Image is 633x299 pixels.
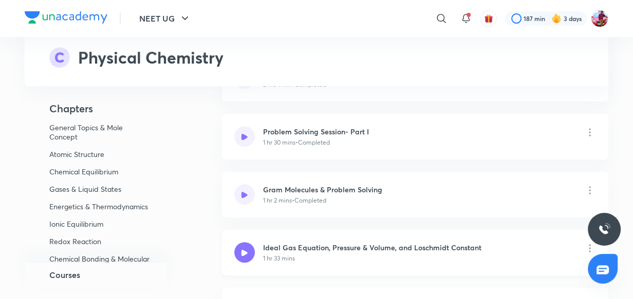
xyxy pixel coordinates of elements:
[25,103,189,115] h4: Chapters
[551,13,562,24] img: streak
[49,123,150,142] p: General Topics & Mole Concept
[25,11,107,26] a: Company Logo
[49,220,150,229] p: Ionic Equilibrium
[49,185,150,194] p: Gases & Liquid States
[263,242,481,253] h6: Ideal Gas Equation, Pressure & Volume, and Loschmidt Constant
[263,196,326,205] p: 1 hr 2 mins • Completed
[49,269,80,281] h5: Courses
[263,184,382,195] h6: Gram Molecules & Problem Solving
[591,10,608,27] img: Shankar Nag
[263,254,295,263] p: 1 hr 33 mins
[598,223,610,235] img: ttu
[263,126,369,137] h6: Problem Solving Session- Part I
[49,167,150,176] p: Chemical Equilibrium
[49,150,150,159] p: Atomic Structure
[49,254,150,273] p: Chemical Bonding & Molecular Structure
[480,10,497,27] button: avatar
[78,45,224,70] h2: Physical Chemistry
[49,47,70,68] img: syllabus-subject-icon
[263,138,330,147] p: 1 hr 30 mins • Completed
[133,8,197,29] button: NEET UG
[49,202,150,211] p: Energetics & Thermodynamics
[49,237,150,246] p: Redox Reaction
[484,14,493,23] img: avatar
[25,11,107,24] img: Company Logo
